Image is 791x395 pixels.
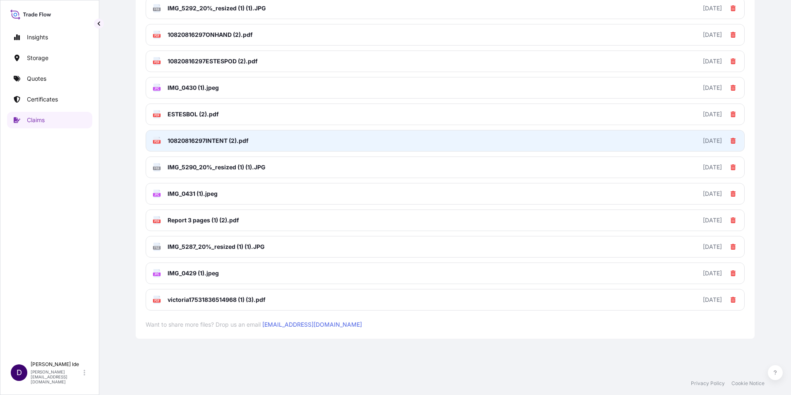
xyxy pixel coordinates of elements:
text: FILE [154,8,160,11]
div: [DATE] [703,269,722,277]
a: PDFvictoria17531836514968 (1) (3).pdf[DATE] [146,289,745,311]
span: IMG_0429 (1).jpeg [168,269,219,277]
span: IMG_0430 (1).jpeg [168,84,219,92]
span: ESTESBOL (2).pdf [168,110,219,118]
span: Report 3 pages (1) (2).pdf [168,216,239,224]
div: [DATE] [703,190,722,198]
text: PDF [154,299,160,302]
div: [DATE] [703,31,722,39]
span: IMG_5287_20%_resized (1) (1).JPG [168,243,265,251]
text: FILE [154,167,160,170]
p: [PERSON_NAME] Ide [31,361,82,368]
div: [DATE] [703,216,722,224]
a: JPGIMG_0430 (1).jpeg[DATE] [146,77,745,99]
a: [EMAIL_ADDRESS][DOMAIN_NAME] [262,321,362,328]
div: [DATE] [703,57,722,65]
p: Certificates [27,95,58,104]
a: Quotes [7,70,92,87]
text: FILE [154,246,160,249]
p: Insights [27,33,48,41]
div: [DATE] [703,137,722,145]
div: [DATE] [703,243,722,251]
p: [PERSON_NAME][EMAIL_ADDRESS][DOMAIN_NAME] [31,369,82,384]
text: JPG [154,193,159,196]
span: IMG_5292_20%_resized (1) (1).JPG [168,4,266,12]
a: JPGIMG_0429 (1).jpeg[DATE] [146,263,745,284]
a: PDF10820816297ONHAND (2).pdf[DATE] [146,24,745,46]
p: Quotes [27,75,46,83]
a: PDFReport 3 pages (1) (2).pdf[DATE] [146,210,745,231]
a: PDFESTESBOL (2).pdf[DATE] [146,104,745,125]
a: Insights [7,29,92,46]
span: 10820816297INTENT (2).pdf [168,137,249,145]
div: [DATE] [703,296,722,304]
a: FILEIMG_5290_20%_resized (1) (1).JPG[DATE] [146,157,745,178]
a: Certificates [7,91,92,108]
text: JPG [154,273,159,276]
a: Storage [7,50,92,66]
a: PDF10820816297ESTESPOD (2).pdf[DATE] [146,51,745,72]
text: PDF [154,140,160,143]
a: Claims [7,112,92,128]
span: victoria17531836514968 (1) (3).pdf [168,296,266,304]
a: Privacy Policy [691,380,725,387]
text: PDF [154,61,160,64]
span: IMG_5290_20%_resized (1) (1).JPG [168,163,266,171]
span: IMG_0431 (1).jpeg [168,190,218,198]
span: 10820816297ONHAND (2).pdf [168,31,253,39]
span: Want to share more files? Drop us an email [146,311,745,329]
text: PDF [154,114,160,117]
text: PDF [154,220,160,223]
a: FILEIMG_5287_20%_resized (1) (1).JPG[DATE] [146,236,745,258]
a: JPGIMG_0431 (1).jpeg[DATE] [146,183,745,205]
span: D [17,369,22,377]
div: [DATE] [703,110,722,118]
text: JPG [154,87,159,90]
p: Claims [27,116,45,124]
span: 10820816297ESTESPOD (2).pdf [168,57,258,65]
a: Cookie Notice [731,380,765,387]
text: PDF [154,34,160,37]
a: PDF10820816297INTENT (2).pdf[DATE] [146,130,745,152]
p: Storage [27,54,48,62]
div: [DATE] [703,4,722,12]
div: [DATE] [703,163,722,171]
div: [DATE] [703,84,722,92]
